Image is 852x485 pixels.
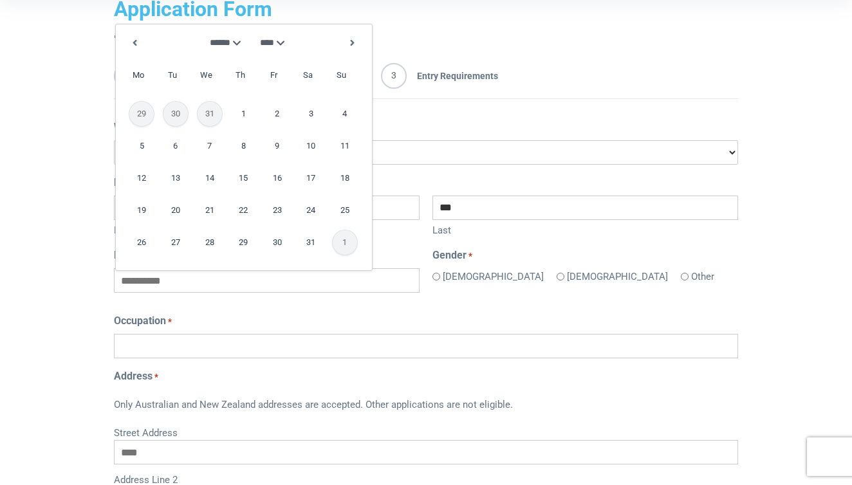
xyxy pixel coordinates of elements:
[332,101,358,127] a: 4
[129,197,154,223] a: 19
[125,33,145,53] a: Previous
[264,101,290,127] a: 2
[329,62,355,88] span: Sunday
[114,369,738,384] legend: Address
[129,101,154,127] span: 29
[332,230,358,255] span: 1
[194,62,219,88] span: Wednesday
[197,197,223,223] a: 21
[264,165,290,191] a: 16
[264,197,290,223] a: 23
[114,423,738,441] label: Street Address
[114,389,738,423] div: Only Australian and New Zealand addresses are accepted. Other applications are not eligible.
[197,133,223,159] a: 7
[567,270,668,284] label: [DEMOGRAPHIC_DATA]
[298,101,324,127] a: 3
[443,270,544,284] label: [DEMOGRAPHIC_DATA]
[114,175,738,190] legend: Name
[295,62,320,88] span: Saturday
[163,133,189,159] a: 6
[163,101,189,127] span: 30
[160,62,185,88] span: Tuesday
[197,101,223,127] span: 31
[407,63,498,89] span: Entry Requirements
[230,101,256,127] a: 1
[129,133,154,159] a: 5
[114,313,172,329] label: Occupation
[125,62,151,88] span: Monday
[432,220,738,238] label: Last
[227,62,253,88] span: Thursday
[114,63,140,89] span: 1
[298,197,324,223] a: 24
[261,62,287,88] span: Friday
[163,230,189,255] a: 27
[343,33,362,53] a: Next
[129,165,154,191] a: 12
[264,230,290,255] a: 30
[200,36,245,50] select: Select month
[197,165,223,191] a: 14
[230,133,256,159] a: 8
[691,270,714,284] label: Other
[332,133,358,159] a: 11
[114,120,282,135] label: Which course are you applying for?
[260,36,288,50] select: Select year
[114,32,738,48] p: " " indicates required fields
[298,165,324,191] a: 17
[298,133,324,159] a: 10
[230,165,256,191] a: 15
[432,248,738,263] legend: Gender
[332,165,358,191] a: 18
[163,197,189,223] a: 20
[163,165,189,191] a: 13
[230,230,256,255] a: 29
[114,248,178,263] label: Date of Birth
[381,63,407,89] span: 3
[129,230,154,255] a: 26
[264,133,290,159] a: 9
[114,220,420,238] label: First
[332,197,358,223] a: 25
[197,230,223,255] a: 28
[298,230,324,255] a: 31
[230,197,256,223] a: 22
